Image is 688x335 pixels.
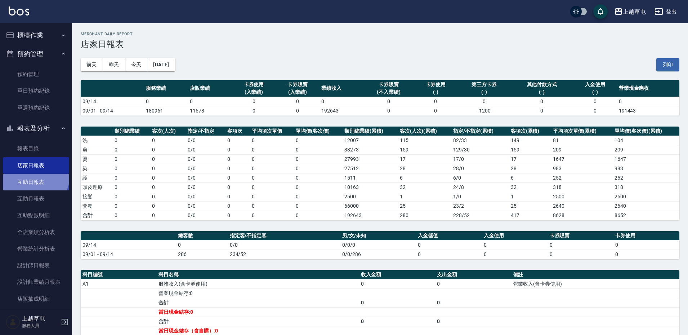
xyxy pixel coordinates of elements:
[188,80,232,97] th: 店販業績
[340,250,416,259] td: 0/0/286
[435,317,511,326] td: 0
[144,97,188,106] td: 0
[482,231,548,241] th: 入金使用
[551,154,613,164] td: 1647
[3,241,69,257] a: 營業統計分析表
[176,231,228,241] th: 總客數
[343,164,398,173] td: 27512
[294,145,343,154] td: 0
[359,298,435,307] td: 0
[157,270,359,279] th: 科目名稱
[186,173,226,182] td: 0 / 0
[343,211,398,220] td: 192643
[228,231,341,241] th: 指定客/不指定客
[81,211,113,220] td: 合計
[113,182,150,192] td: 0
[150,192,186,201] td: 0
[513,81,571,88] div: 其他付款方式
[81,58,103,71] button: 前天
[457,97,510,106] td: 0
[451,154,509,164] td: 17 / 0
[482,240,548,250] td: 0
[113,145,150,154] td: 0
[157,307,359,317] td: 當日現金結存:0
[186,127,226,136] th: 指定/不指定
[225,192,250,201] td: 0
[398,145,451,154] td: 159
[228,240,341,250] td: 0/0
[613,182,679,192] td: 318
[150,127,186,136] th: 客次(人次)
[398,192,451,201] td: 1
[276,106,320,115] td: 0
[81,250,176,259] td: 09/01 - 09/14
[617,80,679,97] th: 營業現金應收
[451,211,509,220] td: 228/52
[176,240,228,250] td: 0
[147,58,175,71] button: [DATE]
[3,257,69,274] a: 設計師日報表
[250,127,294,136] th: 平均項次單價
[186,201,226,211] td: 0 / 0
[3,100,69,116] a: 單週預約紀錄
[150,173,186,182] td: 0
[113,211,150,220] td: 0
[81,173,113,182] td: 護
[225,136,250,145] td: 0
[186,211,226,220] td: 0/0
[613,136,679,145] td: 104
[365,88,412,96] div: (不入業績)
[232,106,276,115] td: 0
[157,279,359,288] td: 服務收入(含卡券使用)
[3,140,69,157] a: 報表目錄
[113,164,150,173] td: 0
[343,127,398,136] th: 類別總業績(累積)
[613,127,679,136] th: 單均價(客次價)(累積)
[459,88,509,96] div: (-)
[343,154,398,164] td: 27993
[457,106,510,115] td: -1200
[81,32,679,36] h2: Merchant Daily Report
[613,145,679,154] td: 209
[613,201,679,211] td: 2640
[113,192,150,201] td: 0
[435,298,511,307] td: 0
[613,250,679,259] td: 0
[3,291,69,307] a: 店販抽成明細
[294,211,343,220] td: 0
[81,97,144,106] td: 09/14
[509,192,551,201] td: 1
[113,201,150,211] td: 0
[656,58,679,71] button: 列印
[416,81,456,88] div: 卡券使用
[3,66,69,83] a: 預約管理
[340,240,416,250] td: 0/0/0
[548,231,614,241] th: 卡券販賣
[451,127,509,136] th: 指定/不指定(累積)
[593,4,608,19] button: save
[144,80,188,97] th: 服務業績
[509,173,551,182] td: 6
[250,136,294,145] td: 0
[150,182,186,192] td: 0
[250,192,294,201] td: 0
[416,240,482,250] td: 0
[359,270,435,279] th: 收入金額
[250,211,294,220] td: 0
[509,136,551,145] td: 149
[186,182,226,192] td: 0 / 0
[623,7,646,16] div: 上越草屯
[511,97,573,106] td: 0
[573,106,617,115] td: 0
[150,136,186,145] td: 0
[435,270,511,279] th: 支出金額
[613,164,679,173] td: 983
[188,97,232,106] td: 0
[320,106,363,115] td: 192643
[509,201,551,211] td: 25
[3,274,69,290] a: 設計師業績月報表
[551,211,613,220] td: 8628
[234,81,274,88] div: 卡券使用
[320,97,363,106] td: 0
[398,173,451,182] td: 6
